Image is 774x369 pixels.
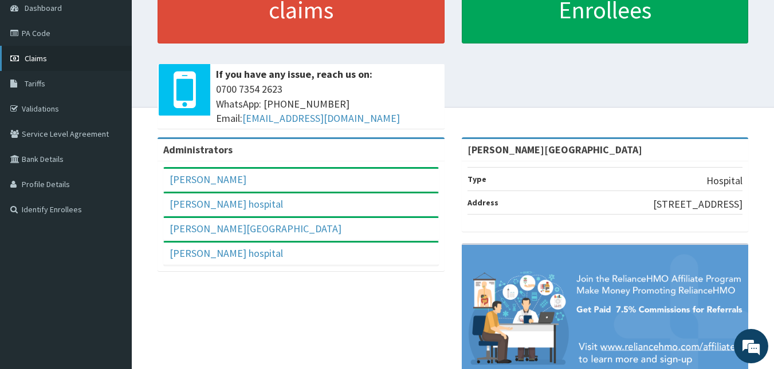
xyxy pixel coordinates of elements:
[653,197,742,212] p: [STREET_ADDRESS]
[216,82,439,126] span: 0700 7354 2623 WhatsApp: [PHONE_NUMBER] Email:
[170,173,246,186] a: [PERSON_NAME]
[242,112,400,125] a: [EMAIL_ADDRESS][DOMAIN_NAME]
[467,174,486,184] b: Type
[170,247,283,260] a: [PERSON_NAME] hospital
[170,222,341,235] a: [PERSON_NAME][GEOGRAPHIC_DATA]
[25,78,45,89] span: Tariffs
[163,143,233,156] b: Administrators
[170,197,283,211] a: [PERSON_NAME] hospital
[706,173,742,188] p: Hospital
[25,53,47,64] span: Claims
[21,57,46,86] img: d_794563401_company_1708531726252_794563401
[216,68,372,81] b: If you have any issue, reach us on:
[60,64,192,79] div: Chat with us now
[467,143,642,156] strong: [PERSON_NAME][GEOGRAPHIC_DATA]
[25,3,62,13] span: Dashboard
[66,111,158,227] span: We're online!
[188,6,215,33] div: Minimize live chat window
[467,197,498,208] b: Address
[6,247,218,287] textarea: Type your message and hit 'Enter'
